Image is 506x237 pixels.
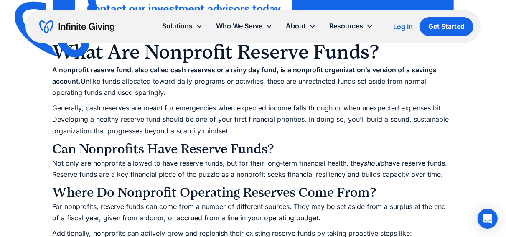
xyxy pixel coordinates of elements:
div: Log In [393,23,413,30]
p: For nonprofits, reserve funds can come from a number of different sources. They may be set aside ... [53,201,454,224]
p: Generally, cash reserves are meant for emergencies when expected income falls through or when une... [53,102,454,137]
p: Unlike funds allocated toward daily programs or activities, these are unrestricted funds set asid... [53,64,454,99]
strong: A nonprofit reserve fund, also called cash reserves or a rainy day fund, is a nonprofit organizat... [53,66,437,85]
a: Get Started [420,17,473,36]
div: Who We Serve [209,17,279,35]
div: Who We Serve [216,20,262,32]
div: Resources [329,20,363,32]
div: Open Intercom Messenger [478,209,498,229]
div: Solutions [162,20,193,32]
p: Not only are nonprofits allowed to have reserve funds, but for their long-term financial health, ... [53,158,454,180]
div: About [279,17,323,35]
a: home [39,20,114,33]
h2: What Are Nonprofit Reserve Funds? [53,39,454,64]
div: About [286,20,306,32]
div: Solutions [155,17,209,35]
a: Log In [393,22,413,32]
em: should [364,159,385,167]
div: Resources [323,17,380,35]
h3: Where Do Nonprofit Operating Reserves Come From? [53,184,454,201]
h3: Can Nonprofits Have Reserve Funds? [53,141,454,158]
